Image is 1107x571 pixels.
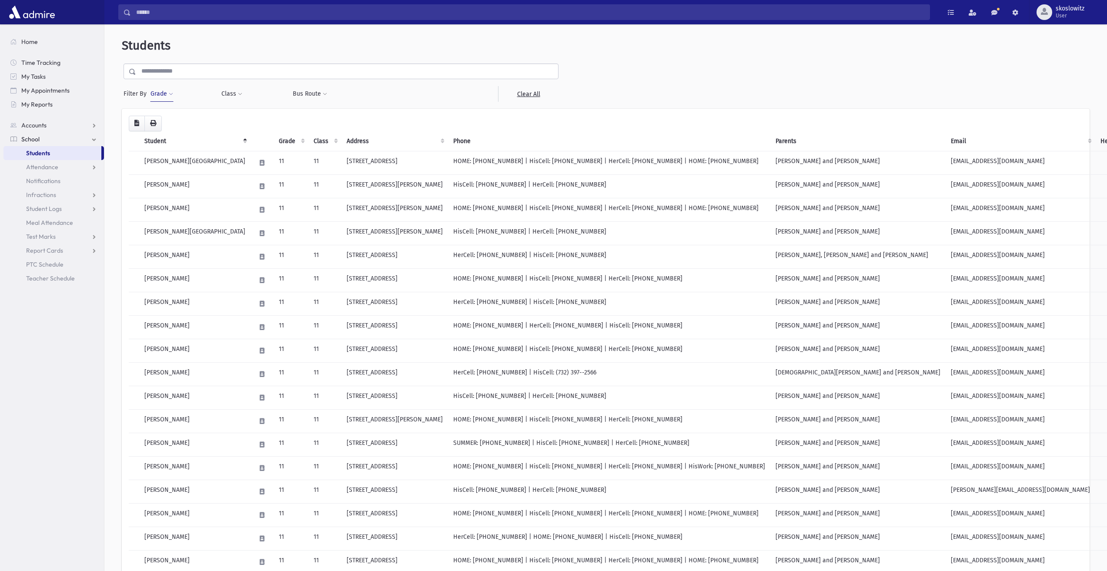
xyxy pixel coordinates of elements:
[139,245,251,268] td: [PERSON_NAME]
[448,527,770,550] td: HerCell: [PHONE_NUMBER] | HOME: [PHONE_NUMBER] | HisCell: [PHONE_NUMBER]
[139,527,251,550] td: [PERSON_NAME]
[292,86,328,102] button: Bus Route
[308,315,341,339] td: 11
[448,315,770,339] td: HOME: [PHONE_NUMBER] | HerCell: [PHONE_NUMBER] | HisCell: [PHONE_NUMBER]
[770,480,946,503] td: [PERSON_NAME] and [PERSON_NAME]
[308,221,341,245] td: 11
[946,339,1095,362] td: [EMAIL_ADDRESS][DOMAIN_NAME]
[129,116,145,131] button: CSV
[274,527,308,550] td: 11
[341,131,448,151] th: Address: activate to sort column ascending
[770,409,946,433] td: [PERSON_NAME] and [PERSON_NAME]
[341,151,448,174] td: [STREET_ADDRESS]
[274,480,308,503] td: 11
[21,87,70,94] span: My Appointments
[770,131,946,151] th: Parents
[274,503,308,527] td: 11
[341,268,448,292] td: [STREET_ADDRESS]
[341,527,448,550] td: [STREET_ADDRESS]
[341,245,448,268] td: [STREET_ADDRESS]
[946,409,1095,433] td: [EMAIL_ADDRESS][DOMAIN_NAME]
[341,221,448,245] td: [STREET_ADDRESS][PERSON_NAME]
[308,409,341,433] td: 11
[308,198,341,221] td: 11
[3,202,104,216] a: Student Logs
[139,292,251,315] td: [PERSON_NAME]
[448,456,770,480] td: HOME: [PHONE_NUMBER] | HisCell: [PHONE_NUMBER] | HerCell: [PHONE_NUMBER] | HisWork: [PHONE_NUMBER]
[139,409,251,433] td: [PERSON_NAME]
[26,191,56,199] span: Infractions
[308,268,341,292] td: 11
[341,409,448,433] td: [STREET_ADDRESS][PERSON_NAME]
[139,221,251,245] td: [PERSON_NAME][GEOGRAPHIC_DATA]
[124,89,150,98] span: Filter By
[448,131,770,151] th: Phone
[946,245,1095,268] td: [EMAIL_ADDRESS][DOMAIN_NAME]
[1056,12,1084,19] span: User
[274,386,308,409] td: 11
[26,177,60,185] span: Notifications
[308,433,341,456] td: 11
[770,245,946,268] td: [PERSON_NAME], [PERSON_NAME] and [PERSON_NAME]
[448,480,770,503] td: HisCell: [PHONE_NUMBER] | HerCell: [PHONE_NUMBER]
[3,271,104,285] a: Teacher Schedule
[308,245,341,268] td: 11
[946,174,1095,198] td: [EMAIL_ADDRESS][DOMAIN_NAME]
[139,315,251,339] td: [PERSON_NAME]
[21,135,40,143] span: School
[3,216,104,230] a: Meal Attendance
[448,198,770,221] td: HOME: [PHONE_NUMBER] | HisCell: [PHONE_NUMBER] | HerCell: [PHONE_NUMBER] | HOME: [PHONE_NUMBER]
[448,292,770,315] td: HerCell: [PHONE_NUMBER] | HisCell: [PHONE_NUMBER]
[770,456,946,480] td: [PERSON_NAME] and [PERSON_NAME]
[946,480,1095,503] td: [PERSON_NAME][EMAIL_ADDRESS][DOMAIN_NAME]
[21,38,38,46] span: Home
[26,205,62,213] span: Student Logs
[308,527,341,550] td: 11
[144,116,162,131] button: Print
[946,292,1095,315] td: [EMAIL_ADDRESS][DOMAIN_NAME]
[131,4,930,20] input: Search
[26,260,64,268] span: PTC Schedule
[3,257,104,271] a: PTC Schedule
[139,339,251,362] td: [PERSON_NAME]
[221,86,243,102] button: Class
[274,221,308,245] td: 11
[946,456,1095,480] td: [EMAIL_ADDRESS][DOMAIN_NAME]
[1056,5,1084,12] span: skoslowitz
[3,97,104,111] a: My Reports
[448,221,770,245] td: HisCell: [PHONE_NUMBER] | HerCell: [PHONE_NUMBER]
[946,386,1095,409] td: [EMAIL_ADDRESS][DOMAIN_NAME]
[139,174,251,198] td: [PERSON_NAME]
[770,221,946,245] td: [PERSON_NAME] and [PERSON_NAME]
[308,292,341,315] td: 11
[139,151,251,174] td: [PERSON_NAME][GEOGRAPHIC_DATA]
[274,315,308,339] td: 11
[274,198,308,221] td: 11
[274,456,308,480] td: 11
[3,160,104,174] a: Attendance
[770,315,946,339] td: [PERSON_NAME] and [PERSON_NAME]
[3,132,104,146] a: School
[139,131,251,151] th: Student: activate to sort column descending
[770,433,946,456] td: [PERSON_NAME] and [PERSON_NAME]
[770,174,946,198] td: [PERSON_NAME] and [PERSON_NAME]
[3,244,104,257] a: Report Cards
[770,198,946,221] td: [PERSON_NAME] and [PERSON_NAME]
[770,292,946,315] td: [PERSON_NAME] and [PERSON_NAME]
[341,503,448,527] td: [STREET_ADDRESS]
[274,131,308,151] th: Grade: activate to sort column ascending
[946,362,1095,386] td: [EMAIL_ADDRESS][DOMAIN_NAME]
[274,151,308,174] td: 11
[274,409,308,433] td: 11
[3,70,104,83] a: My Tasks
[308,174,341,198] td: 11
[139,433,251,456] td: [PERSON_NAME]
[150,86,174,102] button: Grade
[3,188,104,202] a: Infractions
[3,146,101,160] a: Students
[770,362,946,386] td: [DEMOGRAPHIC_DATA][PERSON_NAME] and [PERSON_NAME]
[3,174,104,188] a: Notifications
[770,151,946,174] td: [PERSON_NAME] and [PERSON_NAME]
[21,59,60,67] span: Time Tracking
[770,386,946,409] td: [PERSON_NAME] and [PERSON_NAME]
